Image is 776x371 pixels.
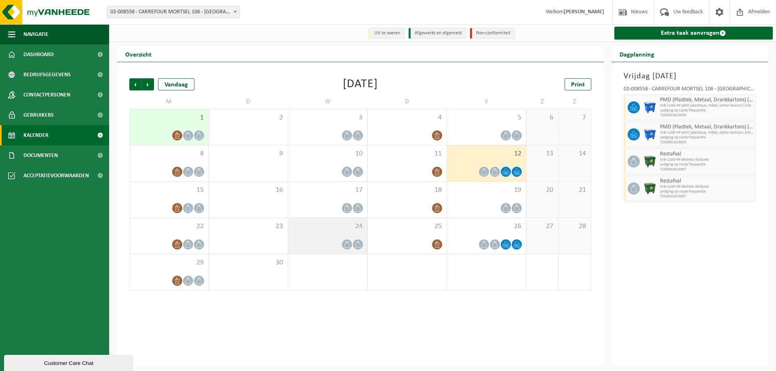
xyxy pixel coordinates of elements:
[660,189,754,194] span: Lediging op vaste frequentie
[213,113,284,122] span: 2
[531,222,555,231] span: 27
[644,182,656,195] img: WB-1100-HPE-GN-04
[4,353,135,371] iframe: chat widget
[23,85,70,105] span: Contactpersonen
[612,46,662,62] h2: Dagplanning
[563,222,586,231] span: 28
[23,145,58,166] span: Documenten
[531,186,555,195] span: 20
[117,46,160,62] h2: Overzicht
[23,44,54,65] span: Dashboard
[660,140,754,145] span: T250001913659
[292,149,363,158] span: 10
[660,113,754,118] span: T250001913659
[644,128,656,140] img: WB-1100-HPE-BE-04
[372,186,443,195] span: 18
[660,157,754,162] span: WB-1100-HP déchets résiduels
[531,113,555,122] span: 6
[107,6,239,18] span: 02-008558 - CARREFOUR MORTSEL 106 - MORTSEL
[23,105,54,125] span: Gebruikers
[288,94,368,109] td: W
[409,28,466,39] li: Afgewerkt en afgemeld
[213,222,284,231] span: 23
[451,113,522,122] span: 5
[372,222,443,231] span: 25
[624,86,756,94] div: 02-008558 - CARREFOUR MORTSEL 106 - [GEOGRAPHIC_DATA]
[129,78,141,90] span: Vorige
[158,78,194,90] div: Vandaag
[292,113,363,122] span: 3
[23,24,48,44] span: Navigatie
[660,178,754,184] span: Restafval
[451,222,522,231] span: 26
[660,130,754,135] span: WB-1100-HP pMC (plastique, métal, carton boisson) (industrie
[660,167,754,172] span: T250001913667
[292,222,363,231] span: 24
[660,97,754,103] span: PMD (Plastiek, Metaal, Drankkartons) (bedrijven)
[563,113,586,122] span: 7
[368,94,447,109] td: D
[292,186,363,195] span: 17
[660,135,754,140] span: Lediging op vaste frequentie
[134,113,205,122] span: 1
[563,186,586,195] span: 21
[571,82,585,88] span: Print
[372,149,443,158] span: 11
[129,94,209,109] td: M
[644,101,656,113] img: WB-1100-HPE-BE-01
[107,6,240,18] span: 02-008558 - CARREFOUR MORTSEL 106 - MORTSEL
[660,184,754,189] span: WB-1100-HP déchets résiduels
[660,124,754,130] span: PMD (Plastiek, Metaal, Drankkartons) (bedrijven)
[660,108,754,113] span: Lediging op vaste frequentie
[447,94,527,109] td: V
[531,149,555,158] span: 13
[343,78,378,90] div: [DATE]
[660,194,754,199] span: T250001913667
[470,28,515,39] li: Non-conformiteit
[660,103,754,108] span: WB-1100-HP pMC (plastique, métal, carton boisson) (industrie
[213,186,284,195] span: 16
[624,70,756,82] h3: Vrijdag [DATE]
[563,149,586,158] span: 14
[372,113,443,122] span: 4
[213,258,284,267] span: 30
[565,78,591,90] a: Print
[23,125,48,145] span: Kalender
[451,149,522,158] span: 12
[213,149,284,158] span: 9
[660,162,754,167] span: Lediging op vaste frequentie
[209,94,289,109] td: D
[23,166,89,186] span: Acceptatievoorwaarden
[134,258,205,267] span: 29
[368,28,405,39] li: Uit te voeren
[614,27,773,40] a: Extra taak aanvragen
[527,94,559,109] td: Z
[142,78,154,90] span: Volgende
[134,222,205,231] span: 22
[660,151,754,157] span: Restafval
[134,149,205,158] span: 8
[134,186,205,195] span: 15
[564,9,604,15] strong: [PERSON_NAME]
[23,65,71,85] span: Bedrijfsgegevens
[559,94,591,109] td: Z
[451,186,522,195] span: 19
[644,155,656,168] img: WB-1100-HPE-GN-01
